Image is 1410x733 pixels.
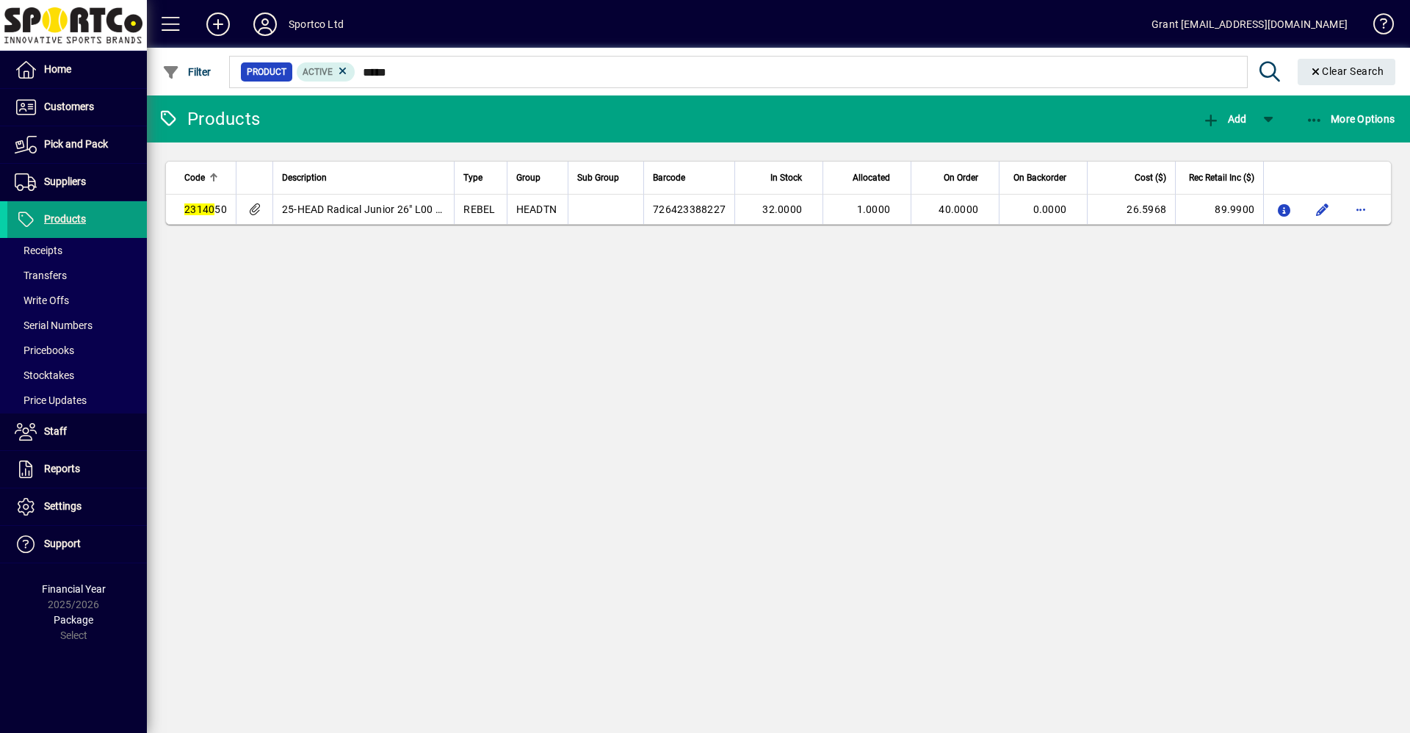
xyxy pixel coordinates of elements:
span: 1.0000 [857,203,891,215]
span: Settings [44,500,82,512]
a: Staff [7,414,147,450]
div: Barcode [653,170,726,186]
span: Receipts [15,245,62,256]
span: In Stock [770,170,802,186]
a: Reports [7,451,147,488]
button: More options [1349,198,1373,221]
span: Pick and Pack [44,138,108,150]
a: Price Updates [7,388,147,413]
div: In Stock [744,170,815,186]
span: Products [44,213,86,225]
span: Sub Group [577,170,619,186]
span: Barcode [653,170,685,186]
div: Allocated [832,170,903,186]
span: 32.0000 [762,203,802,215]
div: Sportco Ltd [289,12,344,36]
span: More Options [1306,113,1395,125]
a: Support [7,526,147,563]
span: REBEL [463,203,495,215]
span: Write Offs [15,295,69,306]
button: Profile [242,11,289,37]
span: Cost ($) [1135,170,1166,186]
span: Serial Numbers [15,319,93,331]
span: Active [303,67,333,77]
span: Product [247,65,286,79]
div: Group [516,170,559,186]
span: Rec Retail Inc ($) [1189,170,1254,186]
span: On Backorder [1013,170,1066,186]
span: Staff [44,425,67,437]
span: Filter [162,66,211,78]
a: Write Offs [7,288,147,313]
a: Receipts [7,238,147,263]
span: Suppliers [44,176,86,187]
span: Stocktakes [15,369,74,381]
span: Financial Year [42,583,106,595]
span: 726423388227 [653,203,726,215]
a: Pricebooks [7,338,147,363]
span: Description [282,170,327,186]
a: Knowledge Base [1362,3,1392,51]
a: Customers [7,89,147,126]
a: Suppliers [7,164,147,201]
span: Transfers [15,270,67,281]
a: Transfers [7,263,147,288]
td: 26.5968 [1087,195,1175,224]
span: On Order [944,170,978,186]
span: Add [1202,113,1246,125]
td: 89.9900 [1175,195,1263,224]
span: Home [44,63,71,75]
a: Settings [7,488,147,525]
span: Group [516,170,540,186]
div: Sub Group [577,170,634,186]
div: Description [282,170,446,186]
button: Edit [1311,198,1334,221]
span: HEADTN [516,203,557,215]
span: Package [54,614,93,626]
mat-chip: Activation Status: Active [297,62,355,82]
div: Products [158,107,260,131]
span: Support [44,538,81,549]
a: Stocktakes [7,363,147,388]
button: Clear [1298,59,1396,85]
span: 0.0000 [1033,203,1067,215]
em: 23140 [184,203,214,215]
span: Pricebooks [15,344,74,356]
span: Allocated [853,170,890,186]
button: Add [1198,106,1250,132]
div: On Order [920,170,991,186]
div: Type [463,170,497,186]
span: Customers [44,101,94,112]
a: Pick and Pack [7,126,147,163]
button: Add [195,11,242,37]
span: 25-HEAD Radical Junior 26" L00 Tennis Racquet rr [282,203,518,215]
span: 40.0000 [939,203,978,215]
div: On Backorder [1008,170,1080,186]
span: Price Updates [15,394,87,406]
div: Code [184,170,227,186]
button: More Options [1302,106,1399,132]
a: Serial Numbers [7,313,147,338]
span: 50 [184,203,227,215]
span: Type [463,170,482,186]
button: Filter [159,59,215,85]
a: Home [7,51,147,88]
span: Reports [44,463,80,474]
div: Grant [EMAIL_ADDRESS][DOMAIN_NAME] [1151,12,1348,36]
span: Code [184,170,205,186]
span: Clear Search [1309,65,1384,77]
